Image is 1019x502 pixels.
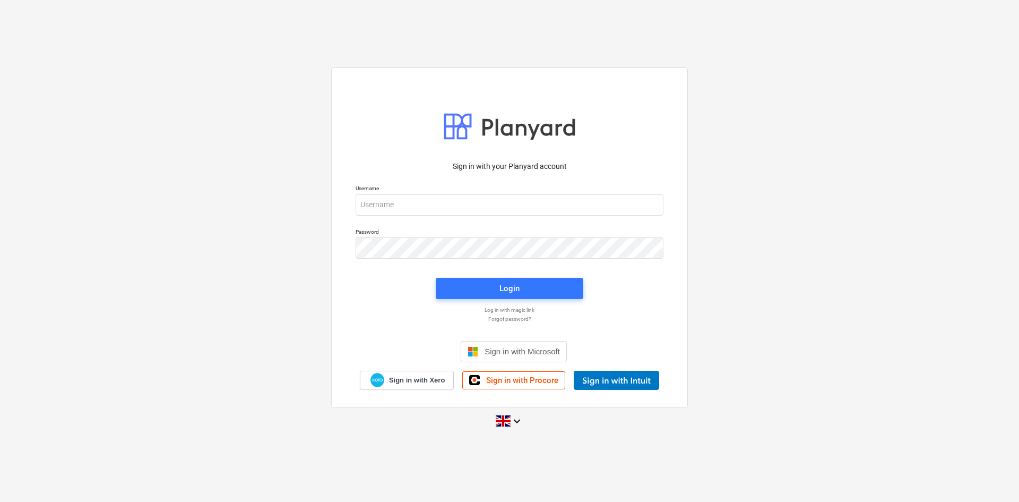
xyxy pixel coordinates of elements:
[356,228,663,237] p: Password
[511,415,523,428] i: keyboard_arrow_down
[356,194,663,216] input: Username
[360,371,454,389] a: Sign in with Xero
[436,278,583,299] button: Login
[485,347,560,356] span: Sign in with Microsoft
[350,316,669,322] a: Forgot password?
[462,371,565,389] a: Sign in with Procore
[356,161,663,172] p: Sign in with your Planyard account
[389,376,445,385] span: Sign in with Xero
[468,346,478,357] img: Microsoft logo
[486,376,558,385] span: Sign in with Procore
[356,185,663,194] p: Username
[370,373,384,387] img: Xero logo
[350,307,669,313] a: Log in with magic link
[499,282,520,295] div: Login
